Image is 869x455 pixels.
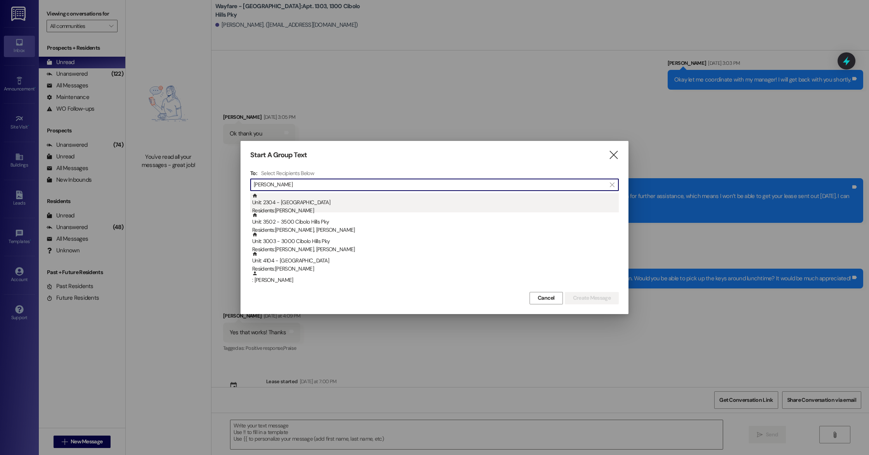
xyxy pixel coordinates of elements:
[565,292,619,304] button: Create Message
[610,182,614,188] i: 
[252,265,619,273] div: Residents: [PERSON_NAME]
[254,179,606,190] input: Search for any contact or apartment
[250,151,307,160] h3: Start A Group Text
[250,251,619,271] div: Unit: 4104 - [GEOGRAPHIC_DATA]Residents:[PERSON_NAME]
[606,179,618,191] button: Clear text
[538,294,555,302] span: Cancel
[252,271,619,284] div: : [PERSON_NAME]
[250,212,619,232] div: Unit: 3502 - 3500 Cibolo Hills PkyResidents:[PERSON_NAME], [PERSON_NAME]
[252,245,619,254] div: Residents: [PERSON_NAME], [PERSON_NAME]
[530,292,563,304] button: Cancel
[573,294,611,302] span: Create Message
[252,212,619,234] div: Unit: 3502 - 3500 Cibolo Hills Pky
[252,232,619,254] div: Unit: 3003 - 3000 Cibolo Hills Pky
[252,226,619,234] div: Residents: [PERSON_NAME], [PERSON_NAME]
[608,151,619,159] i: 
[252,207,619,215] div: Residents: [PERSON_NAME]
[261,170,314,177] h4: Select Recipients Below
[250,232,619,251] div: Unit: 3003 - 3000 Cibolo Hills PkyResidents:[PERSON_NAME], [PERSON_NAME]
[252,193,619,215] div: Unit: 2304 - [GEOGRAPHIC_DATA]
[252,251,619,273] div: Unit: 4104 - [GEOGRAPHIC_DATA]
[250,193,619,212] div: Unit: 2304 - [GEOGRAPHIC_DATA]Residents:[PERSON_NAME]
[250,170,257,177] h3: To:
[250,271,619,290] div: : [PERSON_NAME]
